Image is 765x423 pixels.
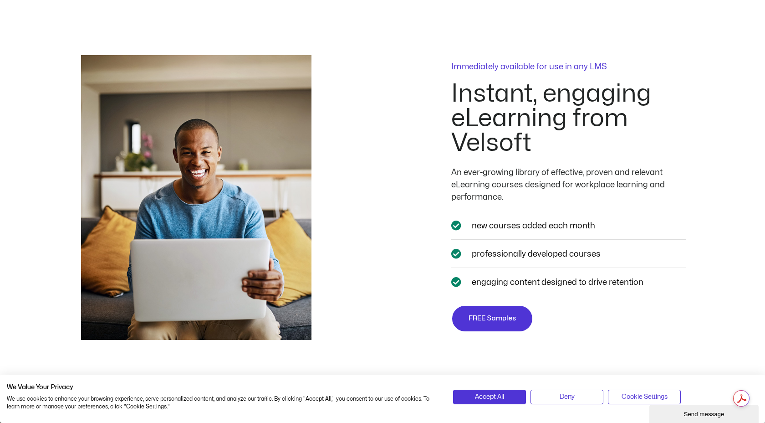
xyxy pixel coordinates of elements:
img: Man smiling holding a computer [81,55,311,340]
button: Accept all cookies [453,390,526,404]
span: Accept All [475,392,504,402]
span: FREE Samples [469,313,516,324]
button: Deny all cookies [530,390,603,404]
span: professionally developed courses [469,248,601,260]
h2: Instant, engaging eLearning from Velsoft [451,82,686,155]
span: Deny [560,392,575,402]
span: new courses added each month [469,220,595,232]
span: Cookie Settings [622,392,668,402]
div: An ever-growing library of effective, proven and relevant eLearning courses designed for workplac... [451,166,670,203]
button: Adjust cookie preferences [608,390,681,404]
p: We use cookies to enhance your browsing experience, serve personalized content, and analyze our t... [7,395,439,411]
a: FREE Samples [451,305,533,332]
iframe: chat widget [649,403,760,423]
span: engaging content designed to drive retention [469,276,643,289]
p: Immediately available for use in any LMS [451,63,686,71]
h2: We Value Your Privacy [7,383,439,392]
